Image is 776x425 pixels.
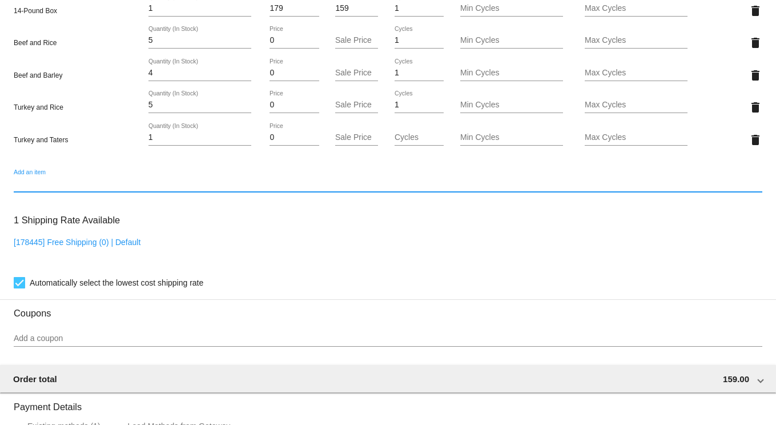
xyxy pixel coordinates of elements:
[30,276,203,290] span: Automatically select the lowest cost shipping rate
[460,133,563,142] input: Min Cycles
[14,39,57,47] span: Beef and Rice
[460,69,563,78] input: Min Cycles
[395,133,444,142] input: Cycles
[14,208,120,232] h3: 1 Shipping Rate Available
[395,69,444,78] input: Cycles
[460,101,563,110] input: Min Cycles
[335,69,378,78] input: Sale Price
[14,71,62,79] span: Beef and Barley
[14,136,68,144] span: Turkey and Taters
[14,334,762,343] input: Add a coupon
[585,133,687,142] input: Max Cycles
[14,179,762,189] input: Add an item
[749,69,762,82] mat-icon: delete
[335,4,378,13] input: Sale Price
[148,133,251,142] input: Quantity (In Stock)
[749,101,762,114] mat-icon: delete
[395,101,444,110] input: Cycles
[585,36,687,45] input: Max Cycles
[585,101,687,110] input: Max Cycles
[14,103,63,111] span: Turkey and Rice
[460,36,563,45] input: Min Cycles
[148,36,251,45] input: Quantity (In Stock)
[148,101,251,110] input: Quantity (In Stock)
[723,374,749,384] span: 159.00
[749,4,762,18] mat-icon: delete
[335,133,378,142] input: Sale Price
[14,393,762,412] h3: Payment Details
[749,36,762,50] mat-icon: delete
[749,133,762,147] mat-icon: delete
[270,101,319,110] input: Price
[13,374,57,384] span: Order total
[270,69,319,78] input: Price
[270,4,319,13] input: Price
[148,69,251,78] input: Quantity (In Stock)
[270,36,319,45] input: Price
[460,4,563,13] input: Min Cycles
[395,4,444,13] input: Cycles
[335,36,378,45] input: Sale Price
[335,101,378,110] input: Sale Price
[14,238,140,247] a: [178445] Free Shipping (0) | Default
[585,69,687,78] input: Max Cycles
[14,299,762,319] h3: Coupons
[585,4,687,13] input: Max Cycles
[395,36,444,45] input: Cycles
[270,133,319,142] input: Price
[14,7,57,15] span: 14-Pound Box
[148,4,251,13] input: Quantity (In Stock)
